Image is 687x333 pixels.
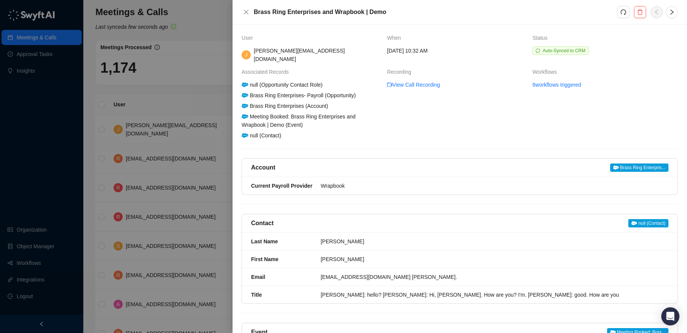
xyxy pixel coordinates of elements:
div: [EMAIL_ADDRESS][DOMAIN_NAME] [PERSON_NAME]. [321,273,664,281]
div: Open Intercom Messenger [661,307,679,325]
span: When [387,34,405,42]
h5: Account [251,163,275,172]
span: User [242,34,257,42]
strong: First Name [251,256,278,262]
div: [PERSON_NAME]: hello? [PERSON_NAME]: Hi, [PERSON_NAME]. How are you? I'm. [PERSON_NAME]: good. Ho... [321,291,664,299]
span: video-camera [387,82,392,87]
span: J [245,51,248,59]
h5: Brass Ring Enterprises and Wrapbook | Demo [254,8,617,17]
span: right [669,9,675,15]
strong: Email [251,274,265,280]
span: Brass Ring Enterpris... [610,163,668,172]
a: video-cameraView Call Recording [387,81,440,89]
div: [PERSON_NAME] [321,255,664,263]
span: Auto-Synced to CRM [543,48,586,53]
span: [PERSON_NAME][EMAIL_ADDRESS][DOMAIN_NAME] [254,48,345,62]
a: null (Contact) [628,219,668,228]
div: null (Opportunity Contact Role) [240,81,324,89]
strong: Title [251,292,262,298]
span: Recording [387,68,415,76]
div: Meeting Booked: Brass Ring Enterprises and Wrapbook | Demo (Event) [240,112,382,129]
div: Brass Ring Enterprises (Account) [240,102,329,110]
strong: Last Name [251,238,278,244]
div: [PERSON_NAME] [321,237,664,246]
span: Status [532,34,551,42]
div: null (Contact) [240,131,283,140]
span: Workflows [532,68,561,76]
div: Brass Ring Enterprises- Payroll (Opportunity) [240,91,357,100]
span: Associated Records [242,68,293,76]
div: Wrapbook [321,182,664,190]
span: redo [620,9,626,15]
a: Brass Ring Enterpris... [610,163,668,172]
button: Close [242,8,251,17]
span: delete [637,9,643,15]
a: 6 workflows triggered [532,81,581,89]
span: sync [536,48,540,53]
strong: Current Payroll Provider [251,183,312,189]
span: [DATE] 10:32 AM [387,47,428,55]
span: close [243,9,249,15]
span: null (Contact) [628,219,668,227]
h5: Contact [251,219,274,228]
